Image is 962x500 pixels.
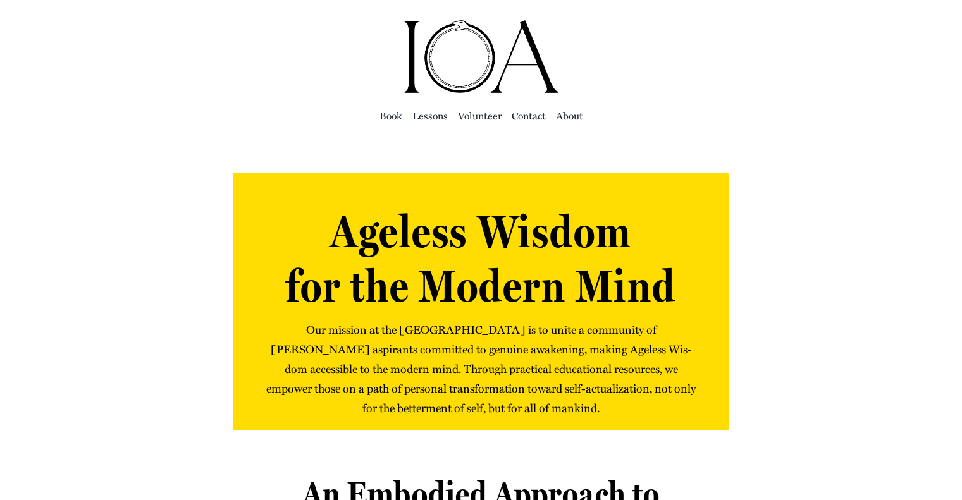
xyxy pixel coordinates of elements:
[264,204,697,314] h1: Ageless Wisdom for the Modern Mind
[402,16,560,33] a: ioa-logo
[458,107,502,125] a: Vol­un­teer
[264,320,697,418] p: Our mis­sion at the [GEOGRAPHIC_DATA] is to unite a com­mu­ni­ty of [PERSON_NAME] aspi­rants com­...
[379,107,402,125] a: Book
[512,107,546,125] a: Con­tact
[412,107,448,125] a: Lessons
[556,107,583,125] a: About
[101,95,860,135] nav: Main
[402,19,560,95] img: Institute of Awakening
